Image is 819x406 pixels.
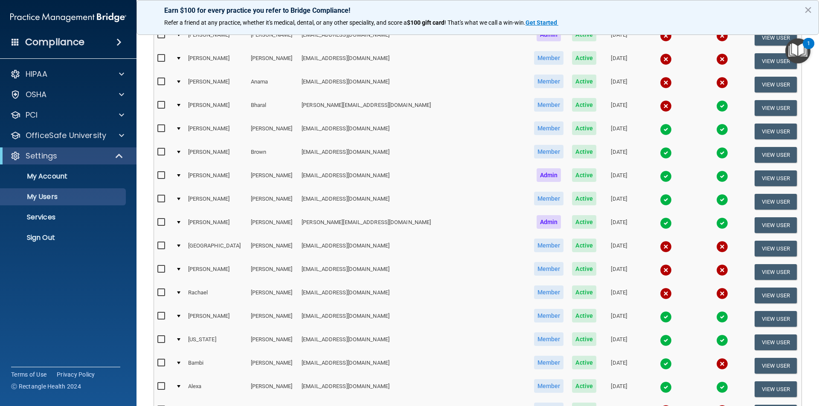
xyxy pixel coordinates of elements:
img: PMB logo [10,9,126,26]
span: Active [572,121,596,135]
td: [PERSON_NAME] [247,331,298,354]
img: tick.e7d51cea.svg [660,381,672,393]
a: PCI [10,110,124,120]
img: cross.ca9f0e7f.svg [660,100,672,112]
td: [PERSON_NAME] [247,237,298,260]
p: My Users [6,193,122,201]
button: View User [755,124,797,139]
td: [PERSON_NAME] [185,307,247,331]
span: Active [572,239,596,252]
a: Get Started [526,19,558,26]
td: [DATE] [601,49,637,73]
span: Active [572,356,596,369]
img: tick.e7d51cea.svg [716,194,728,206]
p: PCI [26,110,38,120]
td: Rachael [185,284,247,307]
td: [PERSON_NAME] [247,167,298,190]
button: Close [804,3,812,17]
button: View User [755,53,797,69]
span: Member [534,192,564,205]
a: Terms of Use [11,370,46,379]
p: Sign Out [6,233,122,242]
button: View User [755,194,797,210]
span: Active [572,145,596,158]
span: Member [534,379,564,393]
td: [PERSON_NAME] [185,260,247,284]
button: View User [755,264,797,280]
td: [EMAIL_ADDRESS][DOMAIN_NAME] [298,284,529,307]
td: [PERSON_NAME] [185,190,247,213]
td: [DATE] [601,167,637,190]
span: Member [534,121,564,135]
span: Active [572,51,596,65]
img: cross.ca9f0e7f.svg [716,30,728,42]
td: [EMAIL_ADDRESS][DOMAIN_NAME] [298,377,529,401]
td: Bharal [247,96,298,120]
span: Active [572,192,596,205]
td: [PERSON_NAME] [247,213,298,237]
td: [PERSON_NAME] [247,120,298,143]
td: [PERSON_NAME] [185,167,247,190]
strong: $100 gift card [407,19,444,26]
td: [PERSON_NAME] [185,120,247,143]
p: Earn $100 for every practice you refer to Bridge Compliance! [164,6,791,14]
img: tick.e7d51cea.svg [660,311,672,323]
td: [EMAIL_ADDRESS][DOMAIN_NAME] [298,120,529,143]
td: [PERSON_NAME] [247,307,298,331]
td: [DATE] [601,120,637,143]
span: Member [534,145,564,158]
p: My Account [6,172,122,181]
span: Member [534,285,564,299]
td: [PERSON_NAME] [247,49,298,73]
td: [DATE] [601,377,637,401]
td: [EMAIL_ADDRESS][DOMAIN_NAME] [298,354,529,377]
td: [PERSON_NAME][EMAIL_ADDRESS][DOMAIN_NAME] [298,213,529,237]
td: [PERSON_NAME] [247,190,298,213]
span: Admin [537,168,561,182]
td: [EMAIL_ADDRESS][DOMAIN_NAME] [298,331,529,354]
span: Member [534,309,564,322]
button: View User [755,100,797,116]
img: tick.e7d51cea.svg [716,334,728,346]
span: Member [534,239,564,252]
p: Services [6,213,122,222]
img: tick.e7d51cea.svg [716,381,728,393]
td: [EMAIL_ADDRESS][DOMAIN_NAME] [298,237,529,260]
img: tick.e7d51cea.svg [716,100,728,112]
td: [PERSON_NAME] [247,354,298,377]
img: tick.e7d51cea.svg [716,311,728,323]
button: View User [755,311,797,327]
td: [DATE] [601,354,637,377]
td: [PERSON_NAME] [185,26,247,49]
span: Member [534,51,564,65]
img: tick.e7d51cea.svg [660,334,672,346]
td: [EMAIL_ADDRESS][DOMAIN_NAME] [298,190,529,213]
td: [GEOGRAPHIC_DATA] [185,237,247,260]
td: [DATE] [601,307,637,331]
button: View User [755,77,797,92]
td: [DATE] [601,260,637,284]
strong: Get Started [526,19,557,26]
a: Settings [10,151,124,161]
img: cross.ca9f0e7f.svg [660,264,672,276]
td: [DATE] [601,143,637,167]
span: Active [572,168,596,182]
span: Active [572,332,596,346]
span: Member [534,75,564,88]
td: [PERSON_NAME][EMAIL_ADDRESS][DOMAIN_NAME] [298,96,529,120]
span: Active [572,75,596,88]
td: [EMAIL_ADDRESS][DOMAIN_NAME] [298,143,529,167]
span: Ⓒ Rectangle Health 2024 [11,382,81,391]
td: [DATE] [601,96,637,120]
p: OSHA [26,89,47,100]
td: [US_STATE] [185,331,247,354]
td: [PERSON_NAME] [185,49,247,73]
img: tick.e7d51cea.svg [660,147,672,159]
span: ! That's what we call a win-win. [444,19,526,26]
span: Active [572,215,596,229]
button: View User [755,241,797,256]
td: [DATE] [601,237,637,260]
button: Open Resource Center, 1 new notification [785,38,810,63]
img: tick.e7d51cea.svg [716,170,728,182]
td: [PERSON_NAME] [185,213,247,237]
